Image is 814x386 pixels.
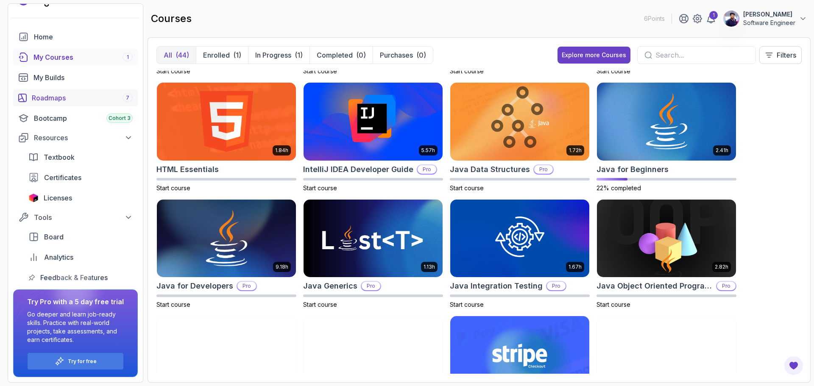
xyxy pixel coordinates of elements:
span: Analytics [44,252,73,262]
div: 1 [709,11,718,19]
a: roadmaps [13,89,138,106]
span: Start course [597,67,630,75]
a: textbook [23,149,138,166]
button: In Progress(1) [248,47,309,64]
button: All(44) [157,47,196,64]
span: Start course [303,67,337,75]
a: bootcamp [13,110,138,127]
button: Resources [13,130,138,145]
h2: Java Integration Testing [450,280,543,292]
div: My Builds [33,72,133,83]
span: 22% completed [597,184,641,192]
p: 5.57h [421,147,435,154]
p: Software Engineer [743,19,795,27]
p: 2.41h [716,147,728,154]
img: Java for Beginners card [597,83,736,161]
button: Try for free [27,353,124,370]
img: Java Data Structures card [450,83,589,161]
img: Java Integration Testing card [450,200,589,278]
span: Start course [303,301,337,308]
h2: courses [151,12,192,25]
p: Pro [237,282,256,290]
span: Start course [156,184,190,192]
button: Open Feedback Button [783,355,804,376]
h2: Java Object Oriented Programming [597,280,713,292]
p: Pro [362,282,380,290]
span: Board [44,232,64,242]
div: (1) [233,50,241,60]
p: [PERSON_NAME] [743,10,795,19]
div: Tools [34,212,133,222]
span: Textbook [44,152,75,162]
button: Enrolled(1) [196,47,248,64]
p: Pro [717,282,736,290]
span: Start course [450,301,484,308]
div: Home [34,32,133,42]
a: builds [13,69,138,86]
span: 1 [127,54,129,61]
h2: Java Data Structures [450,164,530,175]
span: Start course [450,67,484,75]
p: In Progress [255,50,291,60]
p: 1.67h [569,264,582,270]
img: HTML Essentials card [157,83,296,161]
img: jetbrains icon [28,194,39,202]
span: Cohort 3 [109,115,131,122]
button: Filters [759,46,802,64]
img: Java Object Oriented Programming card [597,200,736,278]
a: home [13,28,138,45]
button: Explore more Courses [558,47,630,64]
p: 1.84h [275,147,288,154]
p: 6 Points [644,14,665,23]
p: Go deeper and learn job-ready skills. Practice with real-world projects, take assessments, and ea... [27,310,124,344]
p: Pro [534,165,553,174]
h2: Java for Beginners [597,164,669,175]
button: Completed(0) [309,47,373,64]
img: Java Generics card [304,200,443,278]
a: 1 [706,14,716,24]
p: Purchases [380,50,413,60]
span: Feedback & Features [40,272,108,283]
a: licenses [23,189,138,206]
p: Pro [418,165,436,174]
p: All [164,50,172,60]
div: Bootcamp [34,113,133,123]
div: (0) [356,50,366,60]
h2: IntelliJ IDEA Developer Guide [303,164,413,175]
p: Enrolled [203,50,230,60]
p: 1.13h [424,264,435,270]
p: Completed [317,50,353,60]
a: Try for free [68,358,97,365]
p: Pro [547,282,566,290]
a: courses [13,49,138,66]
p: 2.82h [715,264,728,270]
p: 9.18h [276,264,288,270]
a: board [23,228,138,245]
p: 1.72h [569,147,582,154]
h2: HTML Essentials [156,164,219,175]
img: Java for Developers card [157,200,296,278]
span: Start course [450,184,484,192]
button: Purchases(0) [373,47,433,64]
div: Roadmaps [32,93,133,103]
span: Start course [156,301,190,308]
div: (1) [295,50,303,60]
span: Licenses [44,193,72,203]
img: IntelliJ IDEA Developer Guide card [304,83,443,161]
p: Filters [777,50,796,60]
span: Certificates [44,172,81,183]
button: user profile image[PERSON_NAME]Software Engineer [723,10,807,27]
a: certificates [23,169,138,186]
span: Start course [597,301,630,308]
h2: Java for Developers [156,280,233,292]
div: (44) [176,50,189,60]
span: Start course [303,184,337,192]
a: feedback [23,269,138,286]
input: Search... [655,50,749,60]
span: 7 [126,94,129,101]
div: Explore more Courses [562,51,626,59]
div: My Courses [33,52,133,62]
div: Resources [34,133,133,143]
